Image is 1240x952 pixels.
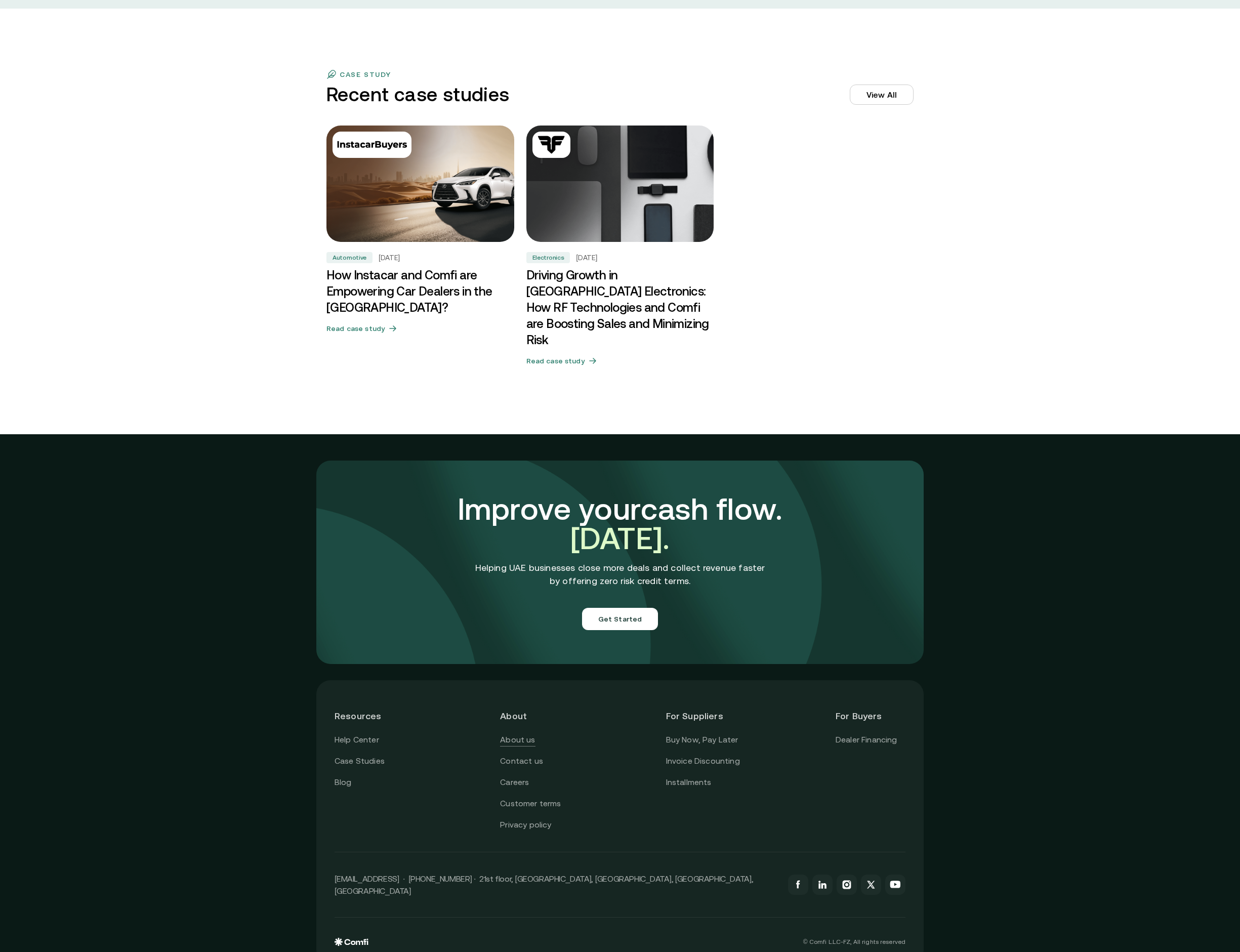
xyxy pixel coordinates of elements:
[500,755,543,768] a: Contact us
[836,733,897,747] a: Dealer Financing
[335,698,404,733] header: Resources
[803,938,905,945] p: © Comfi L.L.C-FZ, All rights reserved
[582,608,658,630] button: Get Started
[335,873,778,897] p: [EMAIL_ADDRESS] · [PHONE_NUMBER] · 21st floor, [GEOGRAPHIC_DATA], [GEOGRAPHIC_DATA], [GEOGRAPHIC_...
[536,136,566,154] img: Electronics
[500,797,561,810] a: Customer terms
[326,320,514,337] button: Read case study
[500,733,535,747] a: About us
[526,267,714,348] h3: Driving Growth in [GEOGRAPHIC_DATA] Electronics: How RF Technologies and Comfi are Boosting Sales...
[526,252,570,263] div: Electronics
[379,254,400,263] h5: [DATE]
[666,698,740,733] header: For Suppliers
[326,69,337,79] img: flag
[526,126,714,242] img: Driving Growth in UAE Electronics: How RF Technologies and Comfi are Boosting Sales and Minimizin...
[526,126,714,374] a: ElectronicsDriving Growth in UAE Electronics: How RF Technologies and Comfi are Boosting Sales an...
[500,776,529,789] a: Careers
[340,70,391,78] p: case study
[326,252,373,263] div: Automotive
[335,755,385,768] a: Case Studies
[326,323,385,334] h5: Read case study
[326,84,510,105] h3: Recent case studies
[666,776,712,789] a: Installments
[335,938,368,946] img: comfi logo
[500,818,551,832] a: Privacy policy
[576,254,597,263] h5: [DATE]
[337,136,407,154] img: Automotive
[570,521,670,556] span: [DATE].
[500,698,570,733] header: About
[326,267,514,316] h3: How Instacar and Comfi are Empowering Car Dealers in the [GEOGRAPHIC_DATA]?
[335,776,352,789] a: Blog
[326,126,514,242] img: How Instacar and Comfi are Empowering Car Dealers in the UAE?
[666,755,740,768] a: Invoice Discounting
[405,494,835,553] h3: Improve your cash flow.
[335,733,379,747] a: Help Center
[850,85,914,105] a: View All
[836,698,905,733] header: For Buyers
[526,356,585,366] h5: Read case study
[526,352,714,369] button: Read case study
[316,461,924,664] img: comfi
[475,561,765,588] p: Helping UAE businesses close more deals and collect revenue faster by offering zero risk credit t...
[326,126,514,374] a: AutomotiveHow Instacar and Comfi are Empowering Car Dealers in the UAE?Automotive[DATE]How Instac...
[666,733,738,747] a: Buy Now, Pay Later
